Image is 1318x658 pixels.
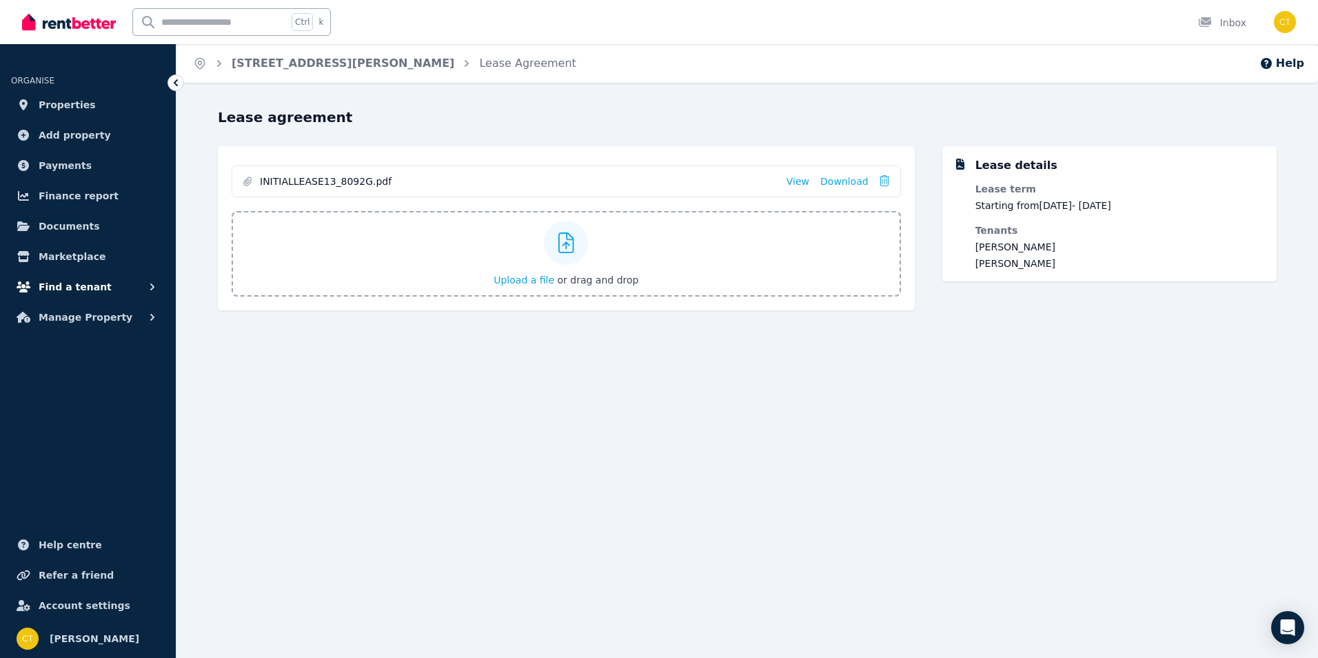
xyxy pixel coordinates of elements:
span: [PERSON_NAME] [50,630,139,647]
img: RentBetter [22,12,116,32]
span: Marketplace [39,248,105,265]
span: ORGANISE [11,76,54,86]
nav: Breadcrumb [176,44,593,83]
span: INITIALLEASE13_8092G.pdf [260,175,775,188]
span: k [318,17,323,28]
button: Help [1259,55,1304,72]
div: Open Intercom Messenger [1271,611,1304,644]
button: Find a tenant [11,273,165,301]
span: Add property [39,127,111,143]
button: Upload a file or drag and drop [494,273,638,287]
a: Payments [11,152,165,179]
a: Marketplace [11,243,165,270]
span: Payments [39,157,92,174]
img: Colleen Thomas [1274,11,1296,33]
button: Manage Property [11,303,165,331]
a: Add property [11,121,165,149]
dd: Starting from [DATE] - [DATE] [975,199,1111,212]
span: Documents [39,218,100,235]
span: Account settings [39,597,130,614]
a: View [787,175,809,188]
dt: Lease term [975,182,1111,196]
span: Properties [39,97,96,113]
span: Ctrl [292,13,313,31]
img: Colleen Thomas [17,628,39,650]
a: Account settings [11,592,165,619]
a: Finance report [11,182,165,210]
div: Lease details [975,157,1057,174]
span: Manage Property [39,309,132,326]
h1: Lease agreement [218,108,1277,127]
a: Lease Agreement [479,57,576,70]
a: [STREET_ADDRESS][PERSON_NAME] [232,57,454,70]
span: or drag and drop [558,275,639,286]
a: Documents [11,212,165,240]
a: Download [820,175,869,188]
span: Find a tenant [39,279,112,295]
span: Upload a file [494,275,554,286]
a: Properties [11,91,165,119]
a: Help centre [11,531,165,559]
span: Finance report [39,188,119,204]
div: Inbox [1198,16,1246,30]
a: Refer a friend [11,561,165,589]
span: Refer a friend [39,567,114,584]
span: Help centre [39,537,102,553]
span: [PERSON_NAME] [975,257,1111,270]
span: [PERSON_NAME] [975,240,1111,254]
dt: Tenants [975,223,1111,237]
